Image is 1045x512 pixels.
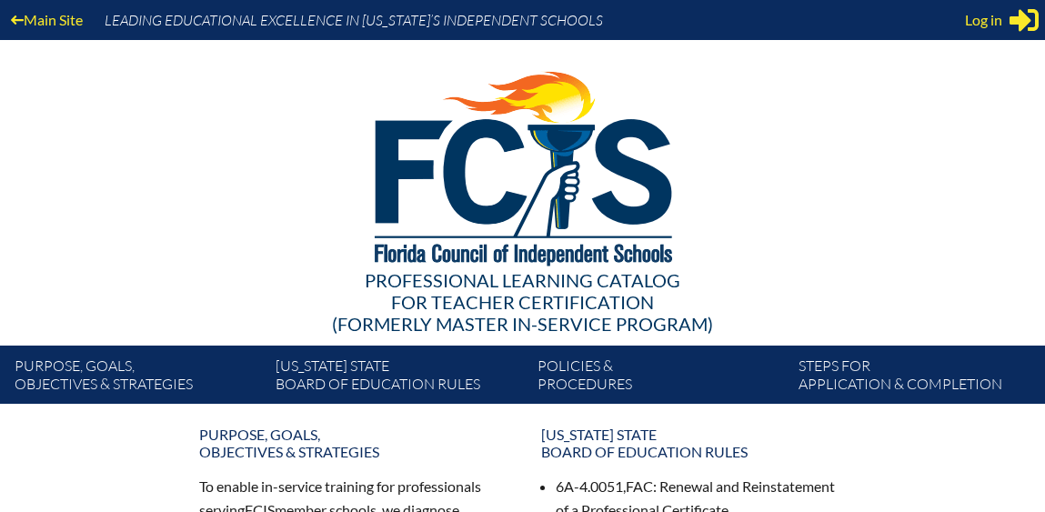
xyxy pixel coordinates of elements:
img: FCISlogo221.eps [335,40,710,288]
a: Purpose, goals,objectives & strategies [188,418,516,467]
a: [US_STATE] StateBoard of Education rules [530,418,858,467]
div: Professional Learning Catalog (formerly Master In-service Program) [29,269,1016,335]
a: Purpose, goals,objectives & strategies [7,353,268,404]
span: FAC [626,477,653,495]
a: Main Site [4,7,90,32]
a: Policies &Procedures [530,353,791,404]
a: [US_STATE] StateBoard of Education rules [268,353,529,404]
span: Log in [965,9,1002,31]
span: for Teacher Certification [391,291,654,313]
svg: Sign in or register [1010,5,1039,35]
